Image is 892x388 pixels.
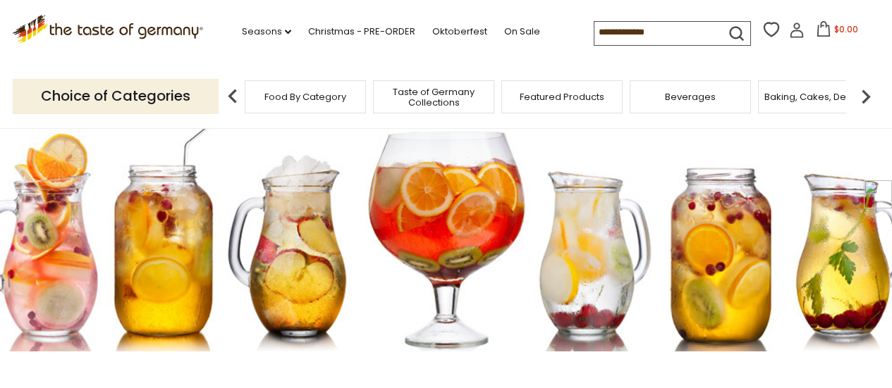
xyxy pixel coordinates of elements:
a: Featured Products [520,92,604,102]
a: Food By Category [264,92,346,102]
a: On Sale [504,24,540,39]
span: $0.00 [834,23,858,35]
button: $0.00 [807,21,867,42]
a: Seasons [242,24,291,39]
img: next arrow [852,82,880,111]
img: previous arrow [219,82,247,111]
a: Taste of Germany Collections [377,87,490,108]
p: Choice of Categories [13,79,219,113]
a: Beverages [665,92,716,102]
a: Christmas - PRE-ORDER [308,24,415,39]
a: Oktoberfest [432,24,487,39]
a: Baking, Cakes, Desserts [764,92,874,102]
img: logo.png [864,180,892,208]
